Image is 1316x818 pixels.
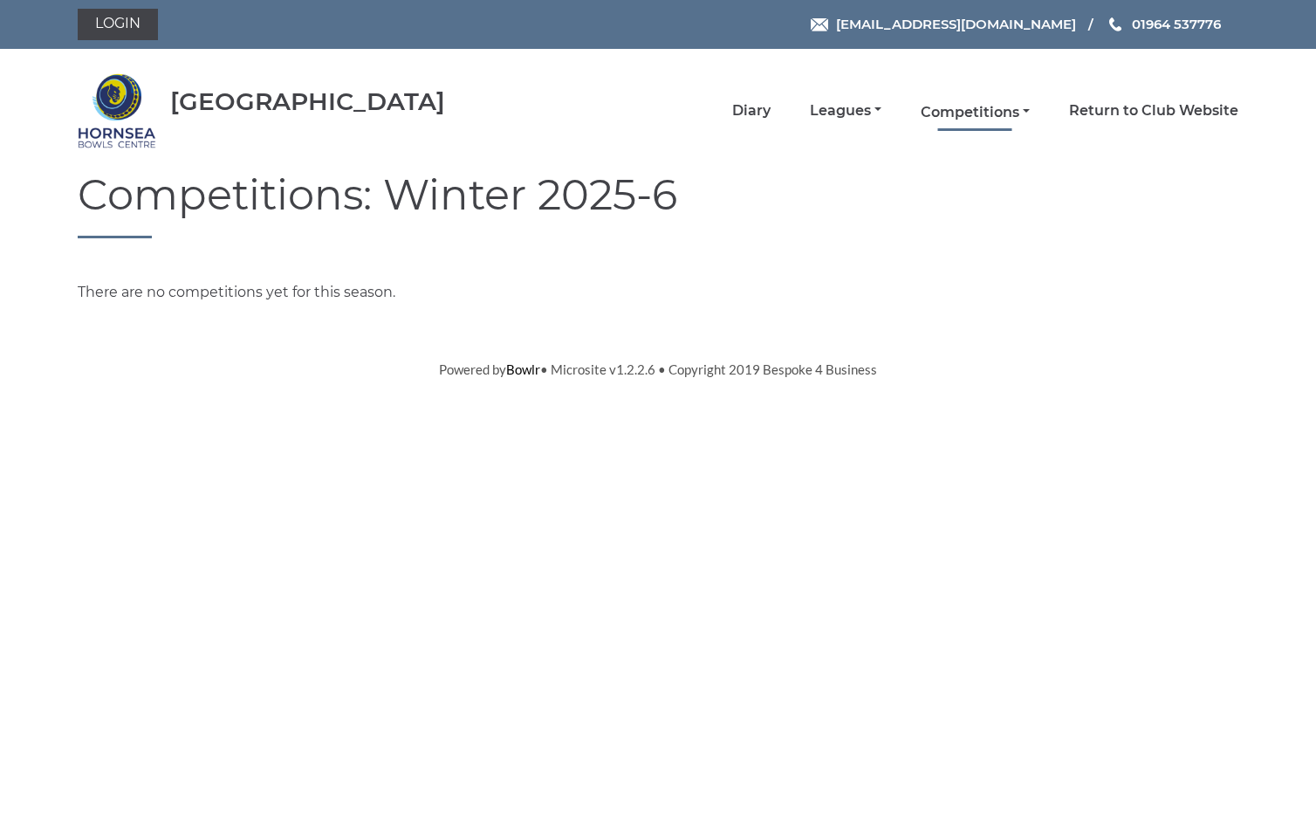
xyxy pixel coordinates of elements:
[921,103,1030,122] a: Competitions
[78,9,158,40] a: Login
[78,72,156,150] img: Hornsea Bowls Centre
[78,172,1238,238] h1: Competitions: Winter 2025-6
[732,101,771,120] a: Diary
[1107,14,1221,34] a: Phone us 01964 537776
[1109,17,1121,31] img: Phone us
[1132,16,1221,32] span: 01964 537776
[439,361,877,377] span: Powered by • Microsite v1.2.2.6 • Copyright 2019 Bespoke 4 Business
[836,16,1076,32] span: [EMAIL_ADDRESS][DOMAIN_NAME]
[811,14,1076,34] a: Email [EMAIL_ADDRESS][DOMAIN_NAME]
[1069,101,1238,120] a: Return to Club Website
[170,88,445,115] div: [GEOGRAPHIC_DATA]
[506,361,540,377] a: Bowlr
[65,282,1251,303] div: There are no competitions yet for this season.
[811,18,828,31] img: Email
[810,101,881,120] a: Leagues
